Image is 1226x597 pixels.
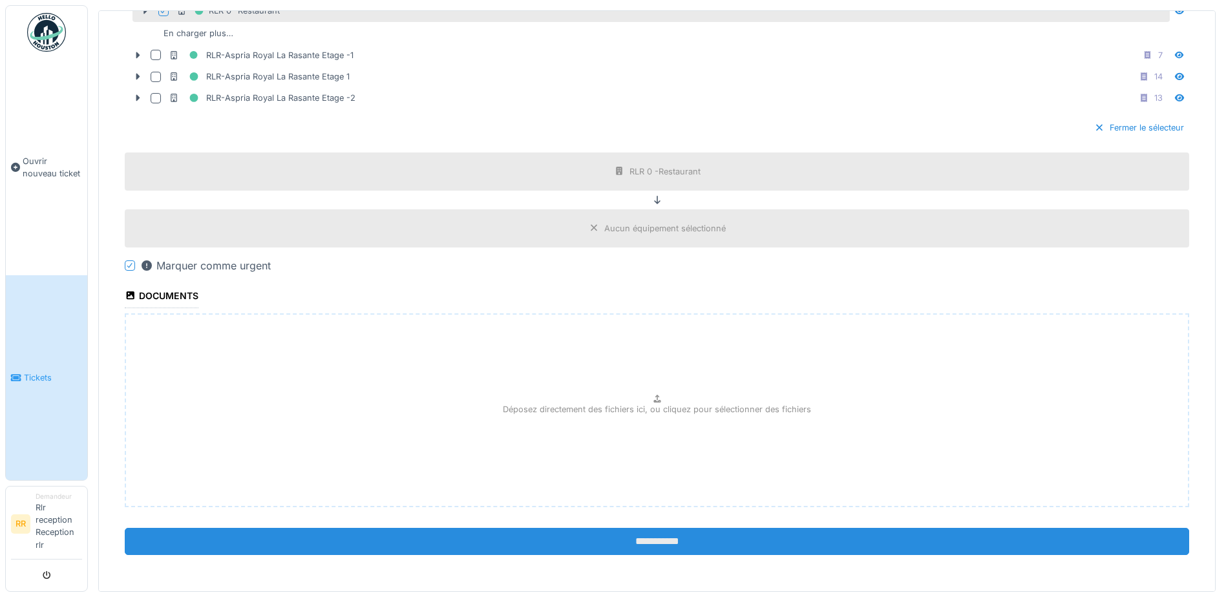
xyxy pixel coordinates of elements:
div: 13 [1154,92,1163,104]
div: Fermer le sélecteur [1089,119,1189,136]
div: Marquer comme urgent [140,258,271,273]
li: Rlr reception Reception rlr [36,492,82,556]
div: RLR-Aspria Royal La Rasante Etage -2 [169,90,355,106]
p: Déposez directement des fichiers ici, ou cliquez pour sélectionner des fichiers [503,403,811,415]
div: RLR 0 -Restaurant [176,3,280,19]
a: Tickets [6,275,87,479]
div: En charger plus… [158,25,238,42]
div: Documents [125,286,198,308]
div: 14 [1154,70,1163,83]
li: RR [11,514,30,534]
span: Tickets [24,372,82,384]
div: Aucun équipement sélectionné [604,222,726,235]
div: RLR-Aspria Royal La Rasante Etage 1 [169,68,350,85]
div: Demandeur [36,492,82,501]
div: RLR-Aspria Royal La Rasante Etage -1 [169,47,354,63]
div: 7 [1158,49,1163,61]
a: RR DemandeurRlr reception Reception rlr [11,492,82,560]
div: RLR 0 -Restaurant [629,165,701,178]
img: Badge_color-CXgf-gQk.svg [27,13,66,52]
a: Ouvrir nouveau ticket [6,59,87,275]
span: Ouvrir nouveau ticket [23,155,82,180]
